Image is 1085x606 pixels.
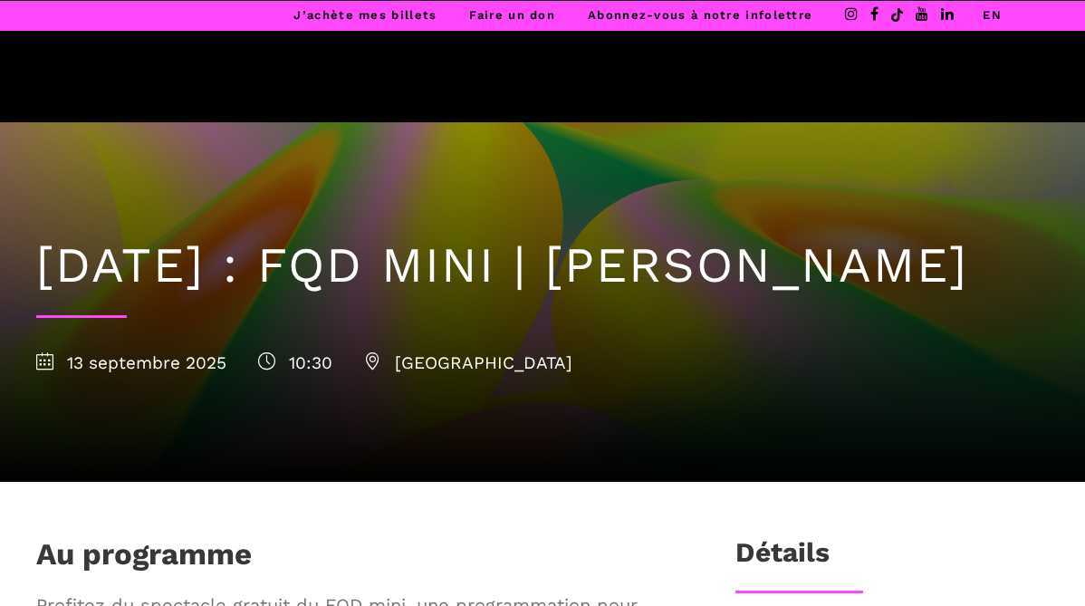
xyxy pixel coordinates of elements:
span: [GEOGRAPHIC_DATA] [364,352,572,373]
h1: Au programme [36,536,252,582]
a: Faire un don [469,8,555,22]
a: Abonnez-vous à notre infolettre [588,8,812,22]
h1: [DATE] : FQD MINI | [PERSON_NAME] [36,236,1049,295]
a: EN [983,8,1002,22]
span: 10:30 [258,352,332,373]
h3: Détails [735,536,830,582]
a: J’achète mes billets [293,8,437,22]
span: 13 septembre 2025 [36,352,226,373]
